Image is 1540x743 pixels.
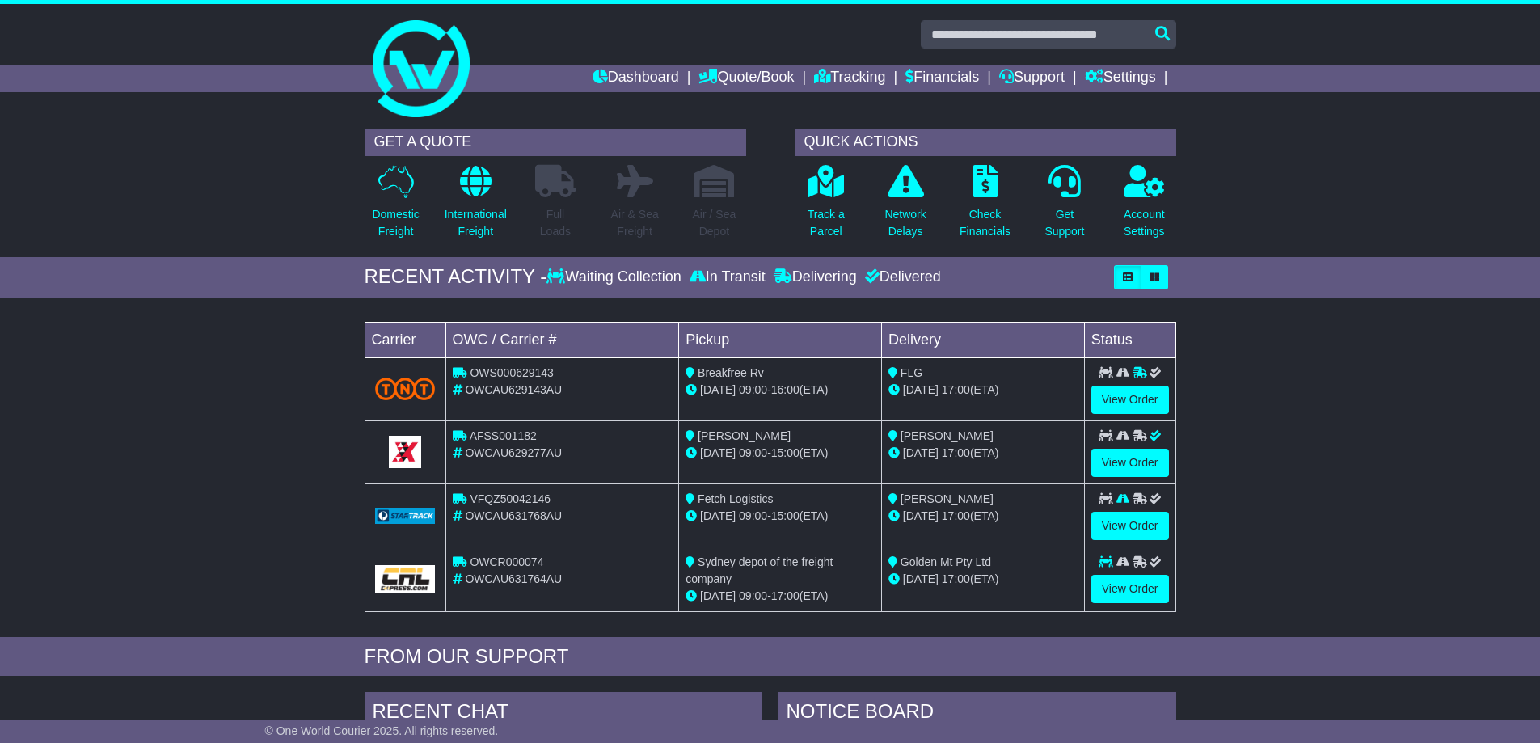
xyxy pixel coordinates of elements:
span: OWCAU631768AU [465,509,562,522]
a: View Order [1091,575,1169,603]
div: NOTICE BOARD [778,692,1176,736]
div: In Transit [686,268,770,286]
span: [DATE] [700,383,736,396]
p: International Freight [445,206,507,240]
span: 17:00 [771,589,800,602]
p: Account Settings [1124,206,1165,240]
span: [DATE] [700,589,736,602]
div: - (ETA) [686,588,875,605]
span: OWCR000074 [470,555,543,568]
a: InternationalFreight [444,164,508,249]
span: © One World Courier 2025. All rights reserved. [265,724,499,737]
div: (ETA) [888,571,1078,588]
span: 09:00 [739,589,767,602]
span: [DATE] [903,509,939,522]
span: [PERSON_NAME] [698,429,791,442]
span: 09:00 [739,446,767,459]
img: TNT_Domestic.png [375,378,436,399]
div: QUICK ACTIONS [795,129,1176,156]
span: OWCAU629143AU [465,383,562,396]
span: 15:00 [771,446,800,459]
span: 09:00 [739,509,767,522]
span: 09:00 [739,383,767,396]
a: CheckFinancials [959,164,1011,249]
div: Delivered [861,268,941,286]
td: Status [1084,322,1175,357]
a: View Order [1091,512,1169,540]
a: NetworkDelays [884,164,926,249]
a: GetSupport [1044,164,1085,249]
span: 16:00 [771,383,800,396]
td: Pickup [679,322,882,357]
a: AccountSettings [1123,164,1166,249]
a: Settings [1085,65,1156,92]
span: FLG [901,366,922,379]
td: Carrier [365,322,445,357]
div: - (ETA) [686,508,875,525]
span: OWS000629143 [470,366,554,379]
a: Tracking [814,65,885,92]
div: Waiting Collection [546,268,685,286]
a: Support [999,65,1065,92]
a: View Order [1091,449,1169,477]
div: (ETA) [888,445,1078,462]
span: Golden Mt Pty Ltd [901,555,991,568]
a: Track aParcel [807,164,846,249]
span: [DATE] [700,509,736,522]
p: Air / Sea Depot [693,206,736,240]
td: Delivery [881,322,1084,357]
div: RECENT ACTIVITY - [365,265,547,289]
span: Breakfree Rv [698,366,764,379]
span: VFQZ50042146 [470,492,551,505]
span: AFSS001182 [470,429,537,442]
span: 17:00 [942,509,970,522]
div: FROM OUR SUPPORT [365,645,1176,669]
span: 17:00 [942,446,970,459]
div: Delivering [770,268,861,286]
span: OWCAU629277AU [465,446,562,459]
p: Track a Parcel [808,206,845,240]
img: GetCarrierServiceLogo [375,565,436,593]
div: - (ETA) [686,445,875,462]
a: Dashboard [593,65,679,92]
p: Air & Sea Freight [611,206,659,240]
div: RECENT CHAT [365,692,762,736]
p: Full Loads [535,206,576,240]
div: (ETA) [888,508,1078,525]
p: Get Support [1044,206,1084,240]
a: View Order [1091,386,1169,414]
span: OWCAU631764AU [465,572,562,585]
img: GetCarrierServiceLogo [375,508,436,524]
a: Quote/Book [698,65,794,92]
a: DomesticFreight [371,164,420,249]
p: Check Financials [960,206,1010,240]
span: [DATE] [903,446,939,459]
span: [DATE] [700,446,736,459]
div: GET A QUOTE [365,129,746,156]
span: [DATE] [903,572,939,585]
img: GetCarrierServiceLogo [389,436,421,468]
span: 17:00 [942,572,970,585]
td: OWC / Carrier # [445,322,679,357]
span: [PERSON_NAME] [901,492,994,505]
p: Network Delays [884,206,926,240]
div: - (ETA) [686,382,875,399]
p: Domestic Freight [372,206,419,240]
span: [PERSON_NAME] [901,429,994,442]
a: Financials [905,65,979,92]
span: 17:00 [942,383,970,396]
span: 15:00 [771,509,800,522]
span: [DATE] [903,383,939,396]
span: Fetch Logistics [698,492,773,505]
span: Sydney depot of the freight company [686,555,833,585]
div: (ETA) [888,382,1078,399]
